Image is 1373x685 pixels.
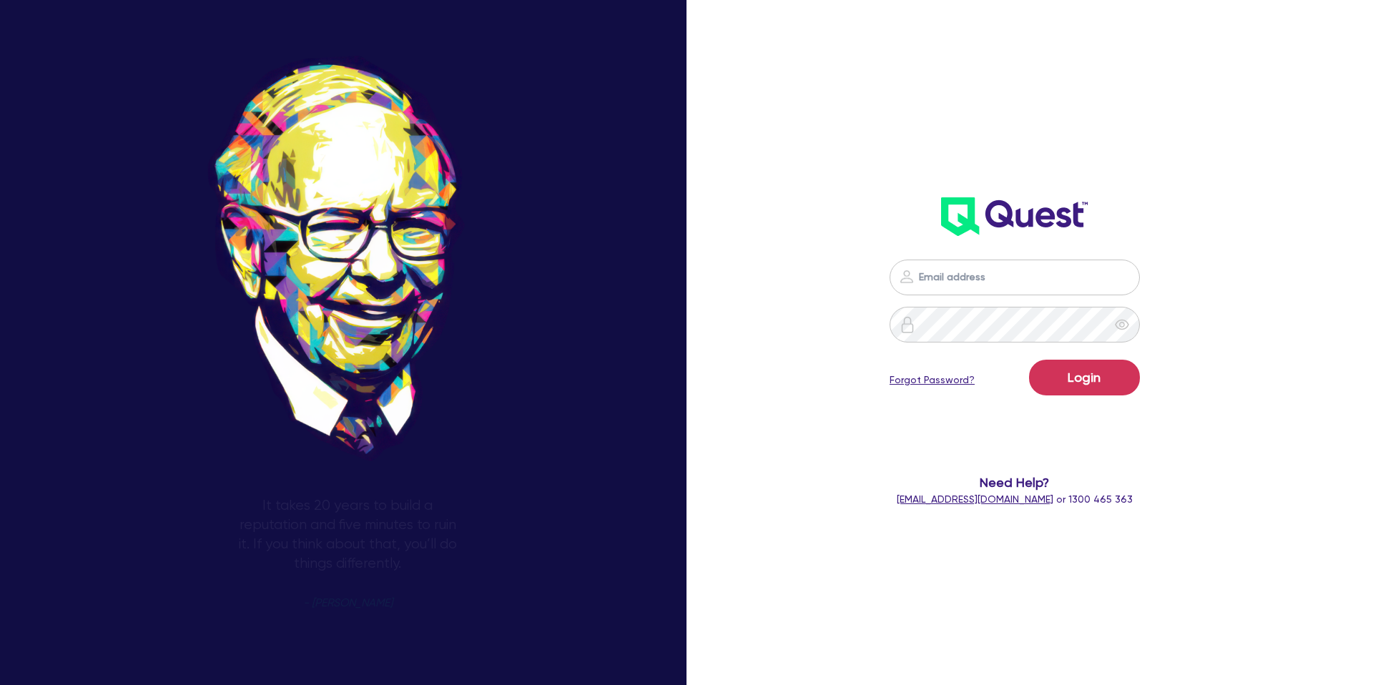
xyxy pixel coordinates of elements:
span: eye [1115,317,1129,332]
a: [EMAIL_ADDRESS][DOMAIN_NAME] [897,493,1053,505]
button: Login [1029,360,1140,395]
input: Email address [890,260,1140,295]
span: or 1300 465 363 [897,493,1133,505]
a: Forgot Password? [890,373,975,388]
img: wH2k97JdezQIQAAAABJRU5ErkJggg== [941,197,1088,236]
span: - [PERSON_NAME] [303,598,393,608]
span: Need Help? [830,473,1199,492]
img: icon-password [899,316,916,333]
img: icon-password [898,268,915,285]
